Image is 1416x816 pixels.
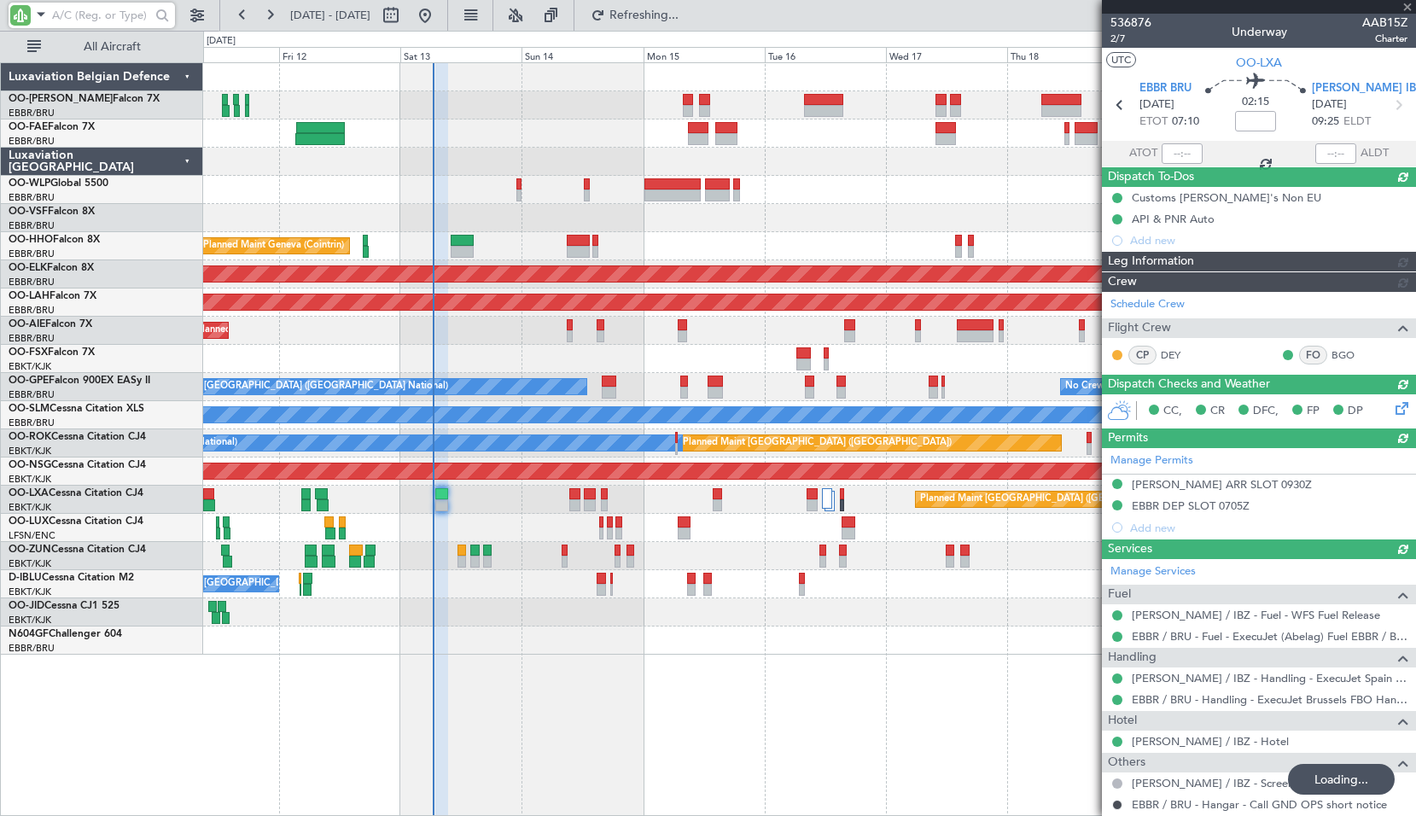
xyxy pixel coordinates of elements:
a: EBBR/BRU [9,219,55,232]
span: N604GF [9,629,49,639]
div: Wed 17 [886,47,1007,62]
span: OO-VSF [9,207,48,217]
span: OO-ZUN [9,545,51,555]
div: Planned Maint Geneva (Cointrin) [203,233,344,259]
a: EBKT/KJK [9,501,51,514]
span: 536876 [1110,14,1151,32]
a: D-IBLUCessna Citation M2 [9,573,134,583]
a: EBBR/BRU [9,107,55,119]
a: OO-WLPGlobal 5500 [9,178,108,189]
div: No Crew [GEOGRAPHIC_DATA] ([GEOGRAPHIC_DATA] National) [162,374,448,399]
span: OO-[PERSON_NAME] [9,94,113,104]
span: Charter [1362,32,1407,46]
div: Tue 16 [765,47,886,62]
a: EBBR/BRU [9,388,55,401]
a: EBBR/BRU [9,417,55,429]
a: EBBR/BRU [9,304,55,317]
a: EBKT/KJK [9,360,51,373]
span: OO-LXA [9,488,49,498]
span: OO-JID [9,601,44,611]
div: Loading... [1288,764,1395,795]
span: Refreshing... [609,9,680,21]
a: OO-[PERSON_NAME]Falcon 7X [9,94,160,104]
button: UTC [1106,52,1136,67]
a: OO-SLMCessna Citation XLS [9,404,144,414]
span: OO-LXA [1236,54,1282,72]
span: ELDT [1343,114,1371,131]
div: Underway [1232,23,1287,41]
a: OO-ZUNCessna Citation CJ4 [9,545,146,555]
a: EBKT/KJK [9,557,51,570]
a: OO-LAHFalcon 7X [9,291,96,301]
span: OO-ROK [9,432,51,442]
span: OO-FSX [9,347,48,358]
div: Sat 13 [400,47,522,62]
span: ALDT [1361,145,1389,162]
button: All Aircraft [19,33,185,61]
span: OO-ELK [9,263,47,273]
span: D-IBLU [9,573,42,583]
a: OO-JIDCessna CJ1 525 [9,601,119,611]
a: EBBR/BRU [9,248,55,260]
a: OO-LUXCessna Citation CJ4 [9,516,143,527]
a: EBKT/KJK [9,614,51,627]
a: EBKT/KJK [9,473,51,486]
div: Thu 18 [1007,47,1128,62]
div: Sun 14 [522,47,643,62]
span: AAB15Z [1362,14,1407,32]
a: EBKT/KJK [9,445,51,458]
span: OO-WLP [9,178,50,189]
div: Planned Maint [GEOGRAPHIC_DATA] ([GEOGRAPHIC_DATA]) [683,430,952,456]
div: Fri 12 [279,47,400,62]
span: OO-SLM [9,404,50,414]
span: [DATE] [1139,96,1174,114]
div: Planned Maint [GEOGRAPHIC_DATA] ([GEOGRAPHIC_DATA]) [920,487,1189,512]
div: No Crew [GEOGRAPHIC_DATA] ([GEOGRAPHIC_DATA] National) [1065,374,1351,399]
span: OO-GPE [9,376,49,386]
span: ATOT [1129,145,1157,162]
span: OO-HHO [9,235,53,245]
input: A/C (Reg. or Type) [52,3,150,28]
button: Refreshing... [583,2,685,29]
span: ETOT [1139,114,1168,131]
span: [DATE] - [DATE] [290,8,370,23]
a: OO-ELKFalcon 8X [9,263,94,273]
a: EBKT/KJK [9,586,51,598]
span: All Aircraft [44,41,180,53]
span: OO-NSG [9,460,51,470]
span: OO-AIE [9,319,45,329]
div: [DATE] [207,34,236,49]
a: OO-FSXFalcon 7X [9,347,95,358]
a: EBBR/BRU [9,332,55,345]
div: Thu 11 [158,47,279,62]
span: OO-LAH [9,291,50,301]
a: OO-HHOFalcon 8X [9,235,100,245]
a: EBBR/BRU [9,135,55,148]
a: OO-AIEFalcon 7X [9,319,92,329]
span: 09:25 [1312,114,1339,131]
a: OO-NSGCessna Citation CJ4 [9,460,146,470]
span: [DATE] [1312,96,1347,114]
a: OO-GPEFalcon 900EX EASy II [9,376,150,386]
span: 07:10 [1172,114,1199,131]
a: OO-ROKCessna Citation CJ4 [9,432,146,442]
span: OO-LUX [9,516,49,527]
a: EBBR/BRU [9,191,55,204]
a: OO-FAEFalcon 7X [9,122,95,132]
a: OO-VSFFalcon 8X [9,207,95,217]
div: Mon 15 [644,47,765,62]
span: OO-FAE [9,122,48,132]
span: 2/7 [1110,32,1151,46]
span: EBBR BRU [1139,80,1192,97]
a: EBBR/BRU [9,276,55,289]
a: N604GFChallenger 604 [9,629,122,639]
span: 02:15 [1242,94,1269,111]
a: LFSN/ENC [9,529,55,542]
a: EBBR/BRU [9,642,55,655]
a: OO-LXACessna Citation CJ4 [9,488,143,498]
